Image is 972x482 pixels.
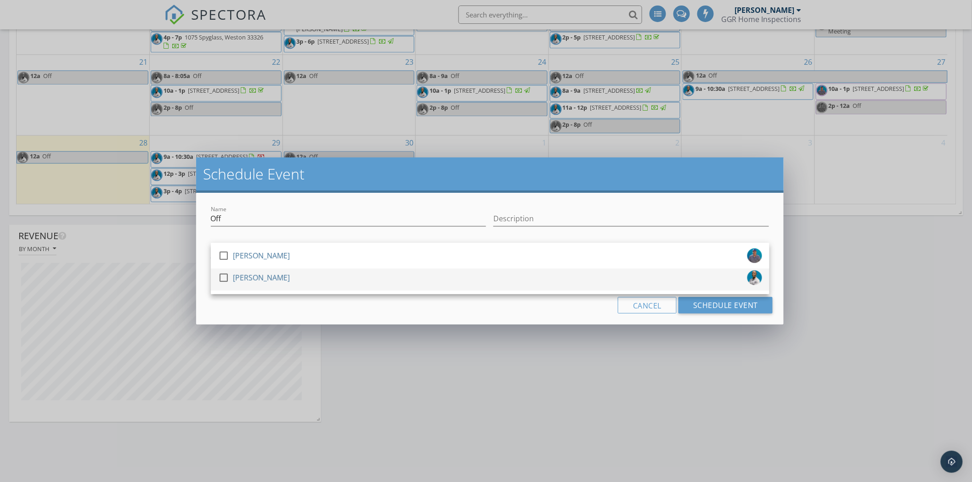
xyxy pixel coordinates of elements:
[678,297,773,314] button: Schedule Event
[747,270,762,285] img: head.jpg
[233,248,290,263] div: [PERSON_NAME]
[233,270,290,285] div: [PERSON_NAME]
[203,165,777,183] h2: Schedule Event
[941,451,963,473] div: Open Intercom Messenger
[747,248,762,263] img: img_6099.png
[618,297,677,314] button: Cancel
